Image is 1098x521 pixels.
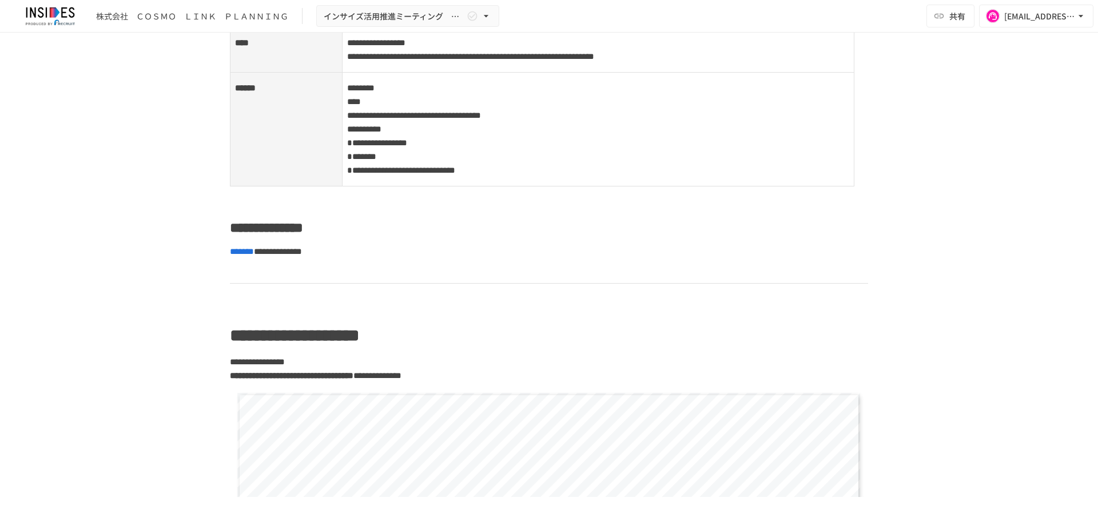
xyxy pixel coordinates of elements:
img: JmGSPSkPjKwBq77AtHmwC7bJguQHJlCRQfAXtnx4WuV [14,7,87,25]
span: インサイズ活用推進ミーティング ～1回目～ [324,9,464,23]
div: 株式会社 ＣＯＳＭＯ ＬＩＮＫ ＰＬＡＮＮＩＮＧ [96,10,288,22]
button: [EMAIL_ADDRESS][DOMAIN_NAME] [979,5,1093,27]
button: インサイズ活用推進ミーティング ～1回目～ [316,5,499,27]
span: 共有 [949,10,965,22]
div: [EMAIL_ADDRESS][DOMAIN_NAME] [1004,9,1075,23]
button: 共有 [926,5,974,27]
